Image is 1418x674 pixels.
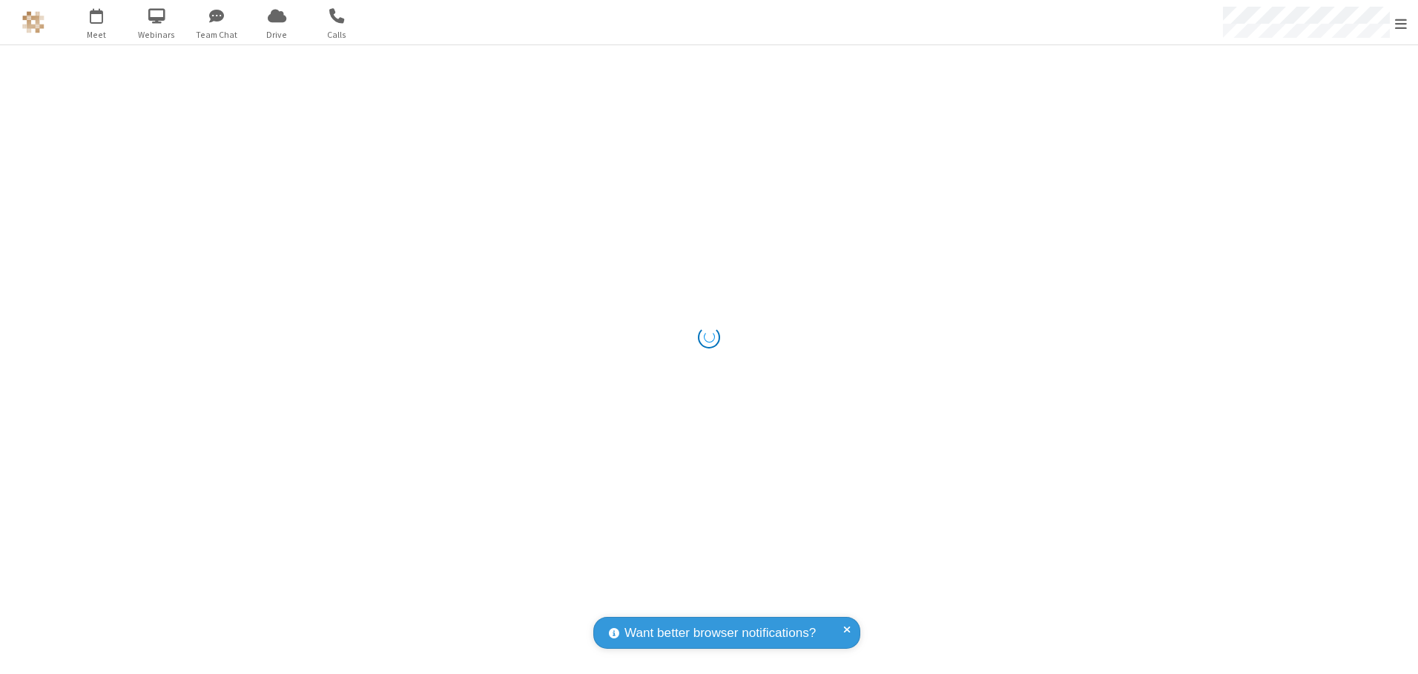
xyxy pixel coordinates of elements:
[309,28,365,42] span: Calls
[249,28,305,42] span: Drive
[129,28,185,42] span: Webinars
[624,624,816,643] span: Want better browser notifications?
[22,11,44,33] img: QA Selenium DO NOT DELETE OR CHANGE
[189,28,245,42] span: Team Chat
[69,28,125,42] span: Meet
